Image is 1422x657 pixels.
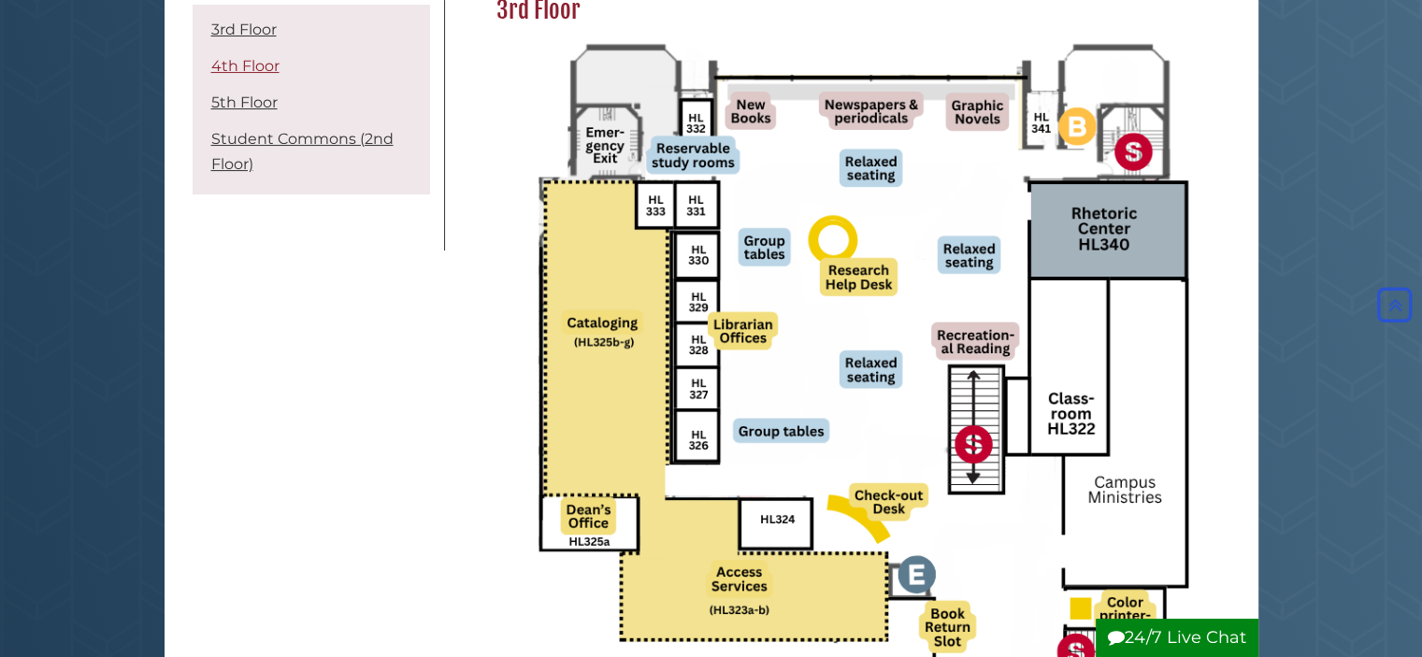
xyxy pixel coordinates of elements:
[211,57,280,75] a: 4th Floor
[1372,294,1417,315] a: Back to Top
[211,130,394,173] a: Student Commons (2nd Floor)
[211,21,277,38] a: 3rd Floor
[211,93,278,111] a: 5th Floor
[1096,619,1258,657] button: 24/7 Live Chat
